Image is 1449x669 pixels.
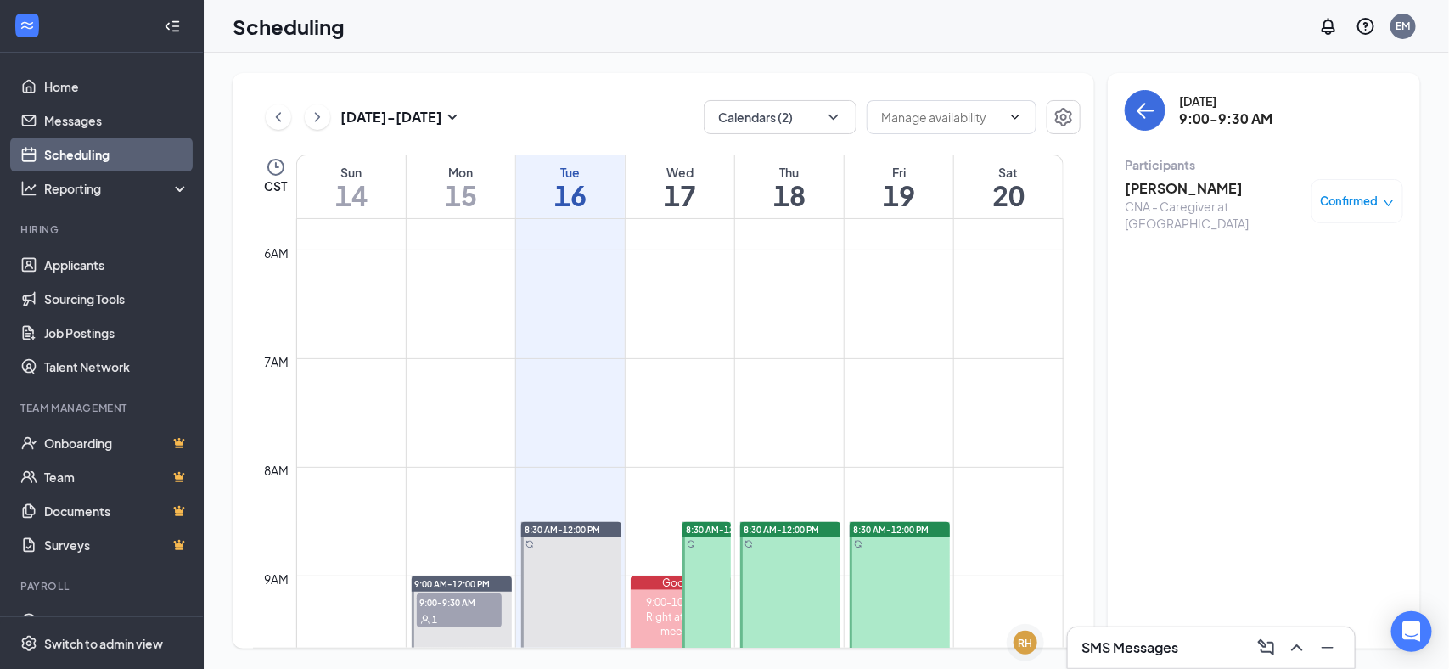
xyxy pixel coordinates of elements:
[735,164,844,181] div: Thu
[264,177,287,194] span: CST
[270,107,287,127] svg: ChevronLeft
[164,18,181,35] svg: Collapse
[626,155,734,218] a: September 17, 2025
[1314,634,1341,661] button: Minimize
[845,181,953,210] h1: 19
[854,540,862,548] svg: Sync
[1179,110,1272,128] h3: 9:00-9:30 AM
[417,593,502,610] span: 9:00-9:30 AM
[44,426,189,460] a: OnboardingCrown
[1125,156,1403,173] div: Participants
[433,614,438,626] span: 1
[516,181,625,210] h1: 16
[704,100,856,134] button: Calendars (2)ChevronDown
[825,109,842,126] svg: ChevronDown
[44,460,189,494] a: TeamCrown
[261,244,293,262] div: 6am
[1321,193,1379,210] span: Confirmed
[1008,110,1022,124] svg: ChevronDown
[853,524,929,536] span: 8:30 AM-12:00 PM
[44,104,189,138] a: Messages
[44,70,189,104] a: Home
[44,528,189,562] a: SurveysCrown
[340,108,442,126] h3: [DATE] - [DATE]
[525,524,600,536] span: 8:30 AM-12:00 PM
[1047,100,1081,134] button: Settings
[954,181,1063,210] h1: 20
[44,635,163,652] div: Switch to admin view
[20,401,186,415] div: Team Management
[20,635,37,652] svg: Settings
[261,570,293,588] div: 9am
[44,350,189,384] a: Talent Network
[1125,179,1303,198] h3: [PERSON_NAME]
[19,17,36,34] svg: WorkstreamLogo
[261,461,293,480] div: 8am
[309,107,326,127] svg: ChevronRight
[516,164,625,181] div: Tue
[20,180,37,197] svg: Analysis
[44,494,189,528] a: DocumentsCrown
[407,164,515,181] div: Mon
[845,164,953,181] div: Fri
[1318,16,1339,37] svg: Notifications
[20,222,186,237] div: Hiring
[44,180,190,197] div: Reporting
[954,155,1063,218] a: September 20, 2025
[407,155,515,218] a: September 15, 2025
[744,540,753,548] svg: Sync
[525,540,534,548] svg: Sync
[744,524,819,536] span: 8:30 AM-12:00 PM
[20,579,186,593] div: Payroll
[44,604,189,638] a: PayrollCrown
[735,155,844,218] a: September 18, 2025
[415,578,491,590] span: 9:00 AM-12:00 PM
[626,164,734,181] div: Wed
[420,615,430,625] svg: User
[1125,198,1303,232] div: CNA - Caregiver at [GEOGRAPHIC_DATA]
[881,108,1002,126] input: Manage availability
[305,104,330,130] button: ChevronRight
[233,12,345,41] h1: Scheduling
[954,164,1063,181] div: Sat
[266,157,286,177] svg: Clock
[44,316,189,350] a: Job Postings
[1125,90,1165,131] button: back-button
[1283,634,1311,661] button: ChevronUp
[1135,100,1155,121] svg: ArrowLeft
[1383,197,1395,209] span: down
[1253,634,1280,661] button: ComposeMessage
[1391,611,1432,652] div: Open Intercom Messenger
[442,107,463,127] svg: SmallChevronDown
[297,155,406,218] a: September 14, 2025
[1356,16,1376,37] svg: QuestionInfo
[1081,638,1178,657] h3: SMS Messages
[1179,93,1272,110] div: [DATE]
[297,164,406,181] div: Sun
[516,155,625,218] a: September 16, 2025
[631,610,731,638] div: Right at Home meeting
[631,576,731,590] div: Google
[44,138,189,171] a: Scheduling
[44,248,189,282] a: Applicants
[1019,636,1033,650] div: RH
[631,595,731,610] div: 9:00-10:00 AM
[1317,638,1338,658] svg: Minimize
[407,181,515,210] h1: 15
[261,352,293,371] div: 7am
[1256,638,1277,658] svg: ComposeMessage
[735,181,844,210] h1: 18
[626,181,734,210] h1: 17
[687,540,695,548] svg: Sync
[1053,107,1074,127] svg: Settings
[44,282,189,316] a: Sourcing Tools
[686,524,761,536] span: 8:30 AM-12:00 PM
[845,155,953,218] a: September 19, 2025
[1287,638,1307,658] svg: ChevronUp
[1396,19,1411,33] div: EM
[297,181,406,210] h1: 14
[266,104,291,130] button: ChevronLeft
